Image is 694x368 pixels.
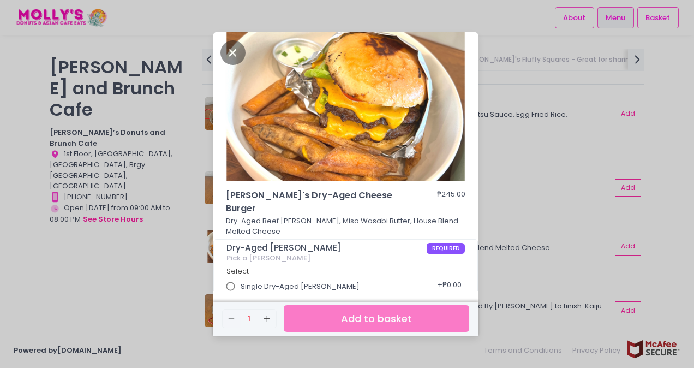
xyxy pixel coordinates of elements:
[226,266,253,276] span: Select 1
[226,189,406,216] span: [PERSON_NAME]'s Dry-Aged Cheese Burger
[437,189,465,216] div: ₱245.00
[226,243,427,253] span: Dry-Aged [PERSON_NAME]
[434,276,465,297] div: + ₱0.00
[226,254,465,263] div: Pick a [PERSON_NAME]
[284,305,469,332] button: Add to basket
[220,46,246,57] button: Close
[213,32,478,181] img: Molly's Dry-Aged Cheese Burger
[427,243,465,254] span: REQUIRED
[429,289,465,318] div: + ₱105.00
[226,216,466,237] p: Dry-Aged Beef [PERSON_NAME], Miso Wasabi Butter, House Blend Melted Cheese
[241,281,360,292] span: Single Dry-Aged [PERSON_NAME]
